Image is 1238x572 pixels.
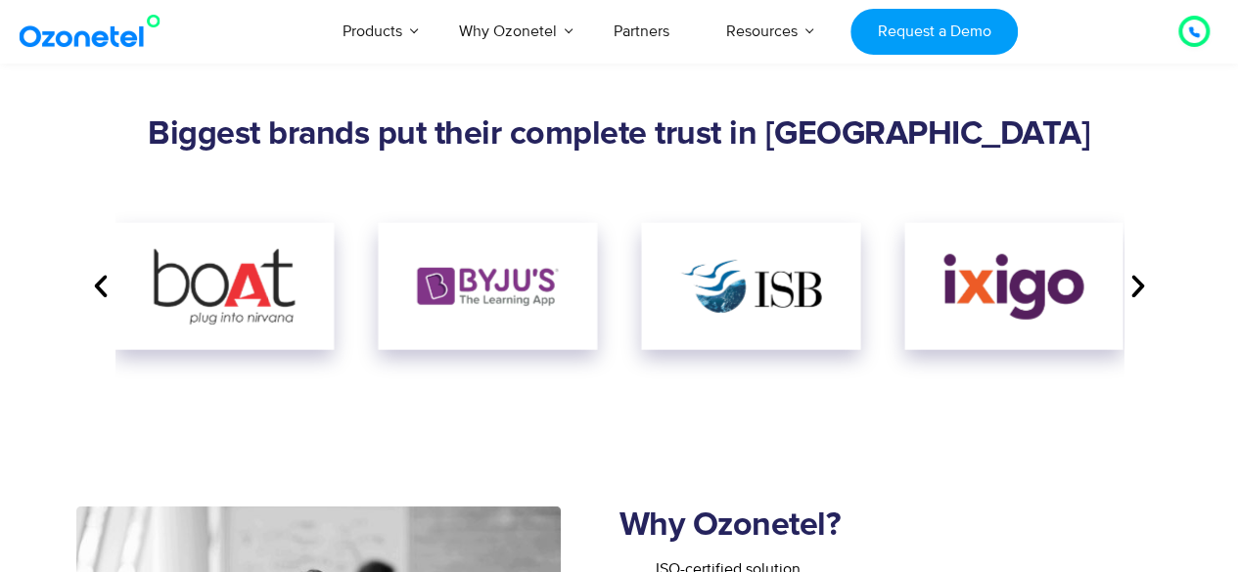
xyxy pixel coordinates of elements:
img: boat-min [155,249,296,325]
img: Byjus-min [417,268,558,307]
div: Image Carousel [115,184,1123,389]
img: ISB-min [680,260,821,313]
div: 2 / 8 [115,223,335,350]
div: 5 / 8 [904,223,1123,350]
div: 4 / 8 [641,223,860,350]
img: ixigo-min [943,254,1084,320]
h2: Why Ozonetel? [619,506,1163,546]
div: 3 / 8 [378,223,597,350]
h2: Biggest brands put their complete trust in [GEOGRAPHIC_DATA] [86,115,1153,154]
a: Request a Demo [850,9,1018,55]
